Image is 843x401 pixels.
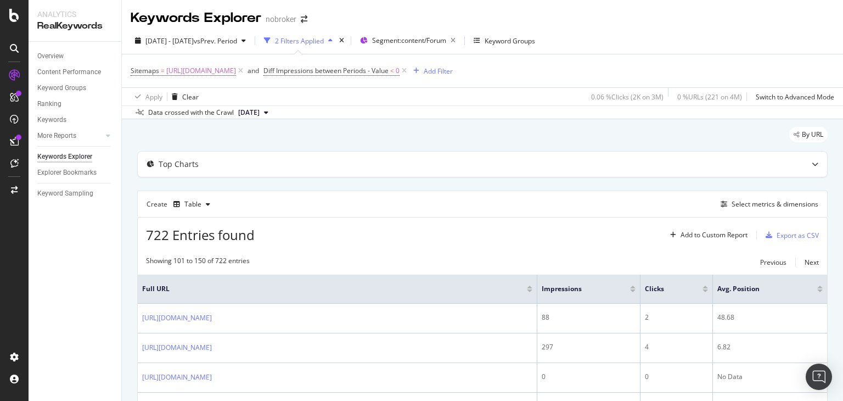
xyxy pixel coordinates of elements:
[469,32,539,49] button: Keyword Groups
[645,342,708,352] div: 4
[777,231,819,240] div: Export as CSV
[37,130,103,142] a: More Reports
[37,167,97,179] div: Explorer Bookmarks
[37,82,86,94] div: Keyword Groups
[645,284,686,294] span: Clicks
[37,51,64,62] div: Overview
[248,66,259,75] div: and
[37,82,114,94] a: Keyword Groups
[184,201,201,208] div: Table
[131,88,162,105] button: Apply
[717,313,823,322] div: 48.68
[37,66,114,78] a: Content Performance
[789,127,828,142] div: legacy label
[142,342,212,353] a: [URL][DOMAIN_NAME]
[37,98,61,110] div: Ranking
[263,66,389,75] span: Diff Impressions between Periods - Value
[717,342,823,352] div: 6.82
[761,226,819,244] button: Export as CSV
[645,313,708,322] div: 2
[131,32,250,49] button: [DATE] - [DATE]vsPrev. Period
[166,63,236,79] span: [URL][DOMAIN_NAME]
[372,36,446,45] span: Segment: content/Forum
[169,196,215,213] button: Table
[760,258,786,267] div: Previous
[248,65,259,76] button: and
[161,66,165,75] span: =
[142,313,212,324] a: [URL][DOMAIN_NAME]
[266,14,296,25] div: nobroker
[275,36,324,46] div: 2 Filters Applied
[37,20,113,32] div: RealKeywords
[356,32,460,49] button: Segment:content/Forum
[717,372,823,382] div: No Data
[805,256,819,269] button: Next
[760,256,786,269] button: Previous
[238,108,260,118] span: 2025 Sep. 1st
[37,9,113,20] div: Analytics
[751,88,834,105] button: Switch to Advanced Mode
[131,9,261,27] div: Keywords Explorer
[131,66,159,75] span: Sitemaps
[716,198,818,211] button: Select metrics & dimensions
[37,51,114,62] a: Overview
[645,372,708,382] div: 0
[145,92,162,102] div: Apply
[142,284,510,294] span: Full URL
[396,63,400,79] span: 0
[409,64,453,77] button: Add Filter
[147,196,215,213] div: Create
[732,199,818,209] div: Select metrics & dimensions
[542,313,636,322] div: 88
[805,258,819,267] div: Next
[37,151,92,163] div: Keywords Explorer
[37,114,114,126] a: Keywords
[424,66,453,76] div: Add Filter
[806,364,832,390] div: Open Intercom Messenger
[677,92,742,102] div: 0 % URLs ( 221 on 4M )
[37,188,93,199] div: Keyword Sampling
[681,232,748,238] div: Add to Custom Report
[485,36,535,46] div: Keyword Groups
[260,32,337,49] button: 2 Filters Applied
[337,35,346,46] div: times
[182,92,199,102] div: Clear
[301,15,307,23] div: arrow-right-arrow-left
[542,342,636,352] div: 297
[194,36,237,46] span: vs Prev. Period
[37,151,114,163] a: Keywords Explorer
[666,226,748,244] button: Add to Custom Report
[148,108,234,118] div: Data crossed with the Crawl
[146,226,255,244] span: 722 Entries found
[234,106,273,119] button: [DATE]
[717,284,801,294] span: Avg. Position
[37,66,101,78] div: Content Performance
[37,98,114,110] a: Ranking
[542,372,636,382] div: 0
[142,372,212,383] a: [URL][DOMAIN_NAME]
[37,167,114,179] a: Explorer Bookmarks
[542,284,614,294] span: Impressions
[145,36,194,46] span: [DATE] - [DATE]
[37,114,66,126] div: Keywords
[37,188,114,199] a: Keyword Sampling
[167,88,199,105] button: Clear
[591,92,664,102] div: 0.06 % Clicks ( 2K on 3M )
[37,130,76,142] div: More Reports
[756,92,834,102] div: Switch to Advanced Mode
[802,131,823,138] span: By URL
[159,159,199,170] div: Top Charts
[146,256,250,269] div: Showing 101 to 150 of 722 entries
[390,66,394,75] span: <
